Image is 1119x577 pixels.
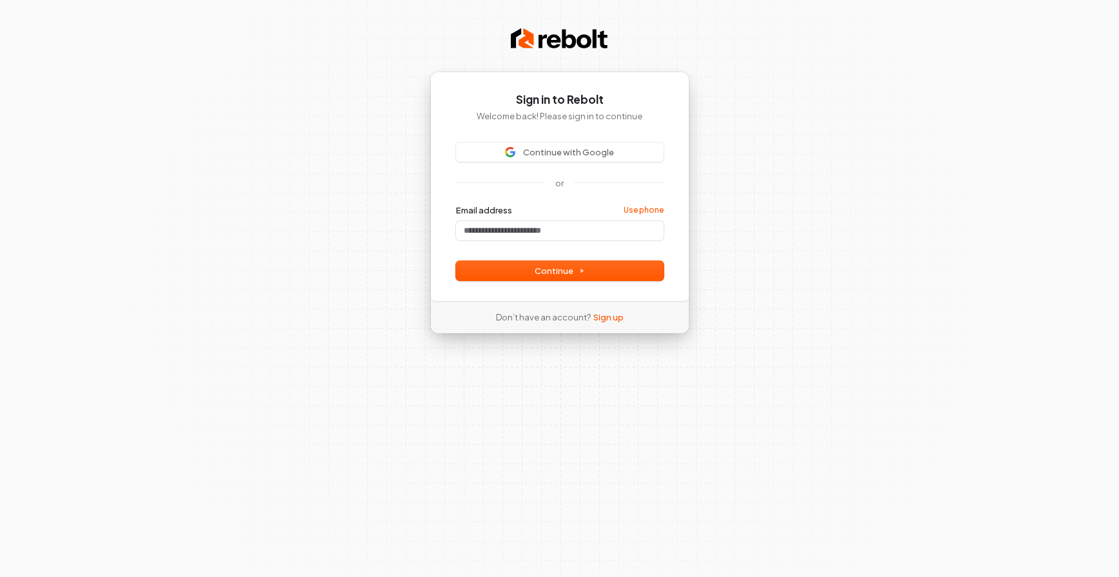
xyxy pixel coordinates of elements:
[593,311,624,323] a: Sign up
[505,147,515,157] img: Sign in with Google
[555,177,564,189] p: or
[511,26,608,52] img: Rebolt Logo
[624,205,664,215] a: Use phone
[523,146,614,158] span: Continue with Google
[456,92,664,108] h1: Sign in to Rebolt
[456,204,512,216] label: Email address
[456,261,664,280] button: Continue
[496,311,591,323] span: Don’t have an account?
[535,265,585,277] span: Continue
[456,110,664,122] p: Welcome back! Please sign in to continue
[456,142,664,162] button: Sign in with GoogleContinue with Google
